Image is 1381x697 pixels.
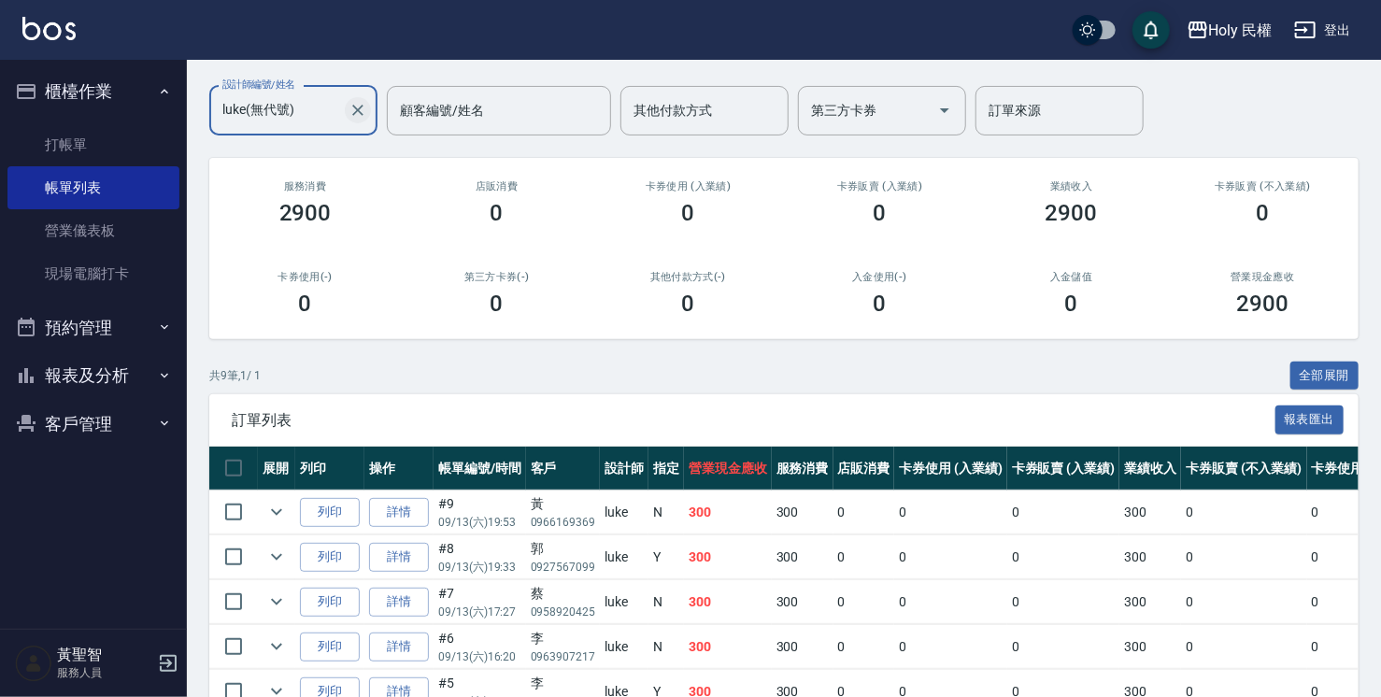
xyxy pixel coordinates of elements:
p: 0966169369 [531,514,596,531]
td: 0 [1007,535,1120,579]
td: 0 [833,580,895,624]
div: 郭 [531,539,596,559]
h3: 0 [491,200,504,226]
div: Holy 民權 [1209,19,1273,42]
a: 報表匯出 [1275,410,1345,428]
h3: 0 [874,291,887,317]
td: 0 [1007,580,1120,624]
td: 300 [684,625,772,669]
button: expand row [263,498,291,526]
p: 09/13 (六) 19:33 [438,559,521,576]
a: 現場電腦打卡 [7,252,179,295]
button: Clear [345,97,371,123]
td: 300 [684,535,772,579]
a: 打帳單 [7,123,179,166]
td: #9 [434,491,526,534]
h3: 0 [299,291,312,317]
button: 登出 [1287,13,1359,48]
h2: 卡券販賣 (入業績) [806,180,953,192]
h2: 入金儲值 [998,271,1145,283]
td: 0 [1007,491,1120,534]
button: save [1132,11,1170,49]
button: 列印 [300,498,360,527]
td: 0 [894,491,1007,534]
p: 服務人員 [57,664,152,681]
a: 詳情 [369,633,429,661]
td: 0 [833,491,895,534]
a: 詳情 [369,543,429,572]
td: luke [600,491,648,534]
td: 0 [1181,491,1306,534]
td: luke [600,625,648,669]
td: 0 [1181,535,1306,579]
p: 09/13 (六) 16:20 [438,648,521,665]
h3: 0 [874,200,887,226]
button: 預約管理 [7,304,179,352]
td: 0 [1007,625,1120,669]
td: 300 [772,625,833,669]
h5: 黃聖智 [57,646,152,664]
td: 300 [684,580,772,624]
h3: 2900 [279,200,332,226]
button: expand row [263,588,291,616]
td: luke [600,535,648,579]
div: 李 [531,629,596,648]
div: 黃 [531,494,596,514]
h3: 0 [682,291,695,317]
button: 列印 [300,543,360,572]
h2: 營業現金應收 [1189,271,1336,283]
td: 300 [1119,580,1181,624]
a: 帳單列表 [7,166,179,209]
a: 詳情 [369,588,429,617]
h3: 0 [682,200,695,226]
button: 全部展開 [1290,362,1360,391]
button: Open [930,95,960,125]
h3: 2900 [1237,291,1289,317]
td: #8 [434,535,526,579]
th: 展開 [258,447,295,491]
th: 客戶 [526,447,601,491]
td: #6 [434,625,526,669]
button: 報表匯出 [1275,405,1345,434]
label: 設計師編號/姓名 [222,78,295,92]
h2: 入金使用(-) [806,271,953,283]
button: 列印 [300,588,360,617]
button: 櫃檯作業 [7,67,179,116]
td: 0 [894,580,1007,624]
th: 卡券使用 (入業績) [894,447,1007,491]
img: Logo [22,17,76,40]
td: N [648,491,684,534]
h2: 店販消費 [423,180,570,192]
td: N [648,580,684,624]
h3: 服務消費 [232,180,378,192]
button: expand row [263,543,291,571]
td: 0 [894,535,1007,579]
button: 列印 [300,633,360,661]
span: 訂單列表 [232,411,1275,430]
h2: 其他付款方式(-) [615,271,762,283]
div: 蔡 [531,584,596,604]
button: Holy 民權 [1179,11,1280,50]
h3: 0 [491,291,504,317]
div: 李 [531,674,596,693]
img: Person [15,645,52,682]
th: 列印 [295,447,364,491]
td: 300 [1119,625,1181,669]
td: 0 [1181,625,1306,669]
th: 指定 [648,447,684,491]
th: 帳單編號/時間 [434,447,526,491]
td: Y [648,535,684,579]
td: 0 [833,535,895,579]
h3: 2900 [1046,200,1098,226]
button: expand row [263,633,291,661]
button: 客戶管理 [7,400,179,448]
th: 設計師 [600,447,648,491]
h2: 第三方卡券(-) [423,271,570,283]
p: 0927567099 [531,559,596,576]
p: 0963907217 [531,648,596,665]
p: 0958920425 [531,604,596,620]
td: 300 [1119,535,1181,579]
td: 0 [1181,580,1306,624]
h3: 0 [1257,200,1270,226]
td: #7 [434,580,526,624]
